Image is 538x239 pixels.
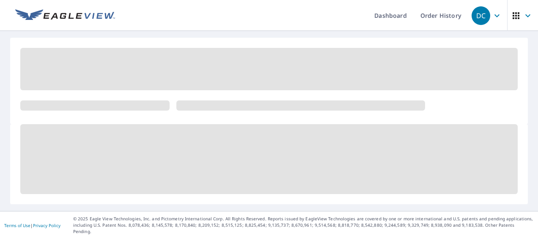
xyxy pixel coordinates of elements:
p: © 2025 Eagle View Technologies, Inc. and Pictometry International Corp. All Rights Reserved. Repo... [73,216,534,235]
a: Privacy Policy [33,222,60,228]
div: DC [472,6,490,25]
a: Terms of Use [4,222,30,228]
img: EV Logo [15,9,115,22]
p: | [4,223,60,228]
